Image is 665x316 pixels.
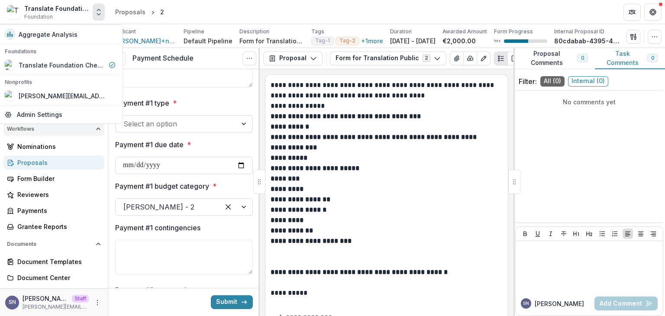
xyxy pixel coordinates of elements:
[17,222,97,231] div: Grantee Reports
[23,303,89,311] p: [PERSON_NAME][EMAIL_ADDRESS][DOMAIN_NAME]
[477,52,491,65] button: Edit as form
[239,36,304,45] p: Form for Translation Public - Description
[132,54,194,62] h3: Payment Schedule
[554,28,604,35] p: Internal Proposal ID
[115,139,184,150] p: Payment #1 due date
[339,38,355,44] span: Tag-2
[17,206,97,215] div: Payments
[17,190,97,199] div: Reviewers
[7,5,21,19] img: Translate Foundation Checks
[17,257,97,266] div: Document Templates
[523,301,529,306] div: Shawn Non-Profit
[533,229,543,239] button: Underline
[7,241,92,247] span: Documents
[3,219,104,234] a: Grantee Reports
[3,171,104,186] a: Form Builder
[221,200,235,214] div: Clear selected options
[597,229,607,239] button: Bullet List
[112,28,136,35] p: Applicant
[507,52,521,65] button: PDF view
[24,4,89,13] div: Translate Foundation Checks
[3,122,104,136] button: Open Workflows
[3,139,104,154] a: Nominations
[239,28,269,35] p: Description
[17,158,97,167] div: Proposals
[623,229,633,239] button: Align Left
[450,52,464,65] button: View Attached Files
[390,28,412,35] p: Duration
[546,229,556,239] button: Italicize
[330,52,446,65] button: Form for Translation Public2
[3,187,104,202] a: Reviewers
[112,6,168,18] nav: breadcrumb
[610,229,620,239] button: Ordered List
[651,55,654,61] span: 0
[184,36,232,45] p: Default Pipeline
[519,97,660,106] p: No comments yet
[93,3,105,21] button: Open entity switcher
[184,28,204,35] p: Pipeline
[648,229,659,239] button: Align Right
[595,48,665,69] button: Task Comments
[115,285,194,295] p: Payment #2 amount due
[594,297,658,310] button: Add Comment
[571,229,581,239] button: Heading 1
[535,299,584,308] p: [PERSON_NAME]
[17,273,97,282] div: Document Center
[494,52,508,65] button: Plaintext view
[568,76,608,87] span: Internal ( 0 )
[644,3,662,21] button: Get Help
[3,271,104,285] a: Document Center
[263,52,323,65] button: Proposal
[112,36,177,45] a: [PERSON_NAME]+ngotranslatatetest NGO
[17,142,97,151] div: Nominations
[72,295,89,303] p: Staff
[636,229,646,239] button: Align Center
[494,28,533,35] p: Form Progress
[442,28,487,35] p: Awarded Amount
[115,181,209,191] p: Payment #1 budget category
[115,222,200,233] p: Payment #1 contingencies
[623,3,641,21] button: Partners
[540,76,565,87] span: All ( 0 )
[242,52,256,65] button: Options
[558,229,569,239] button: Strike
[513,48,595,69] button: Proposal Comments
[160,7,164,16] div: 2
[3,155,104,170] a: Proposals
[584,229,594,239] button: Heading 2
[24,13,53,21] span: Foundation
[581,55,584,61] span: 0
[115,7,145,16] div: Proposals
[23,294,68,303] p: [PERSON_NAME]
[390,36,436,45] p: [DATE] - [DATE]
[7,126,92,132] span: Workflows
[115,98,169,108] p: Payment #1 type
[361,37,383,45] button: +1more
[3,255,104,269] a: Document Templates
[311,28,324,35] p: Tags
[519,76,537,87] p: Filter:
[315,38,330,44] span: Tag-1
[3,203,104,218] a: Payments
[9,300,16,305] div: Shawn Non-Profit
[211,295,253,309] button: Submit
[3,237,104,251] button: Open Documents
[92,297,103,308] button: More
[520,229,530,239] button: Bold
[442,36,476,45] p: €2,000.00
[17,174,97,183] div: Form Builder
[494,38,500,44] p: 56 %
[554,36,619,45] p: 80cdabab-4395-4cd1-8acf-8bc1ec291faa
[112,6,149,18] a: Proposals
